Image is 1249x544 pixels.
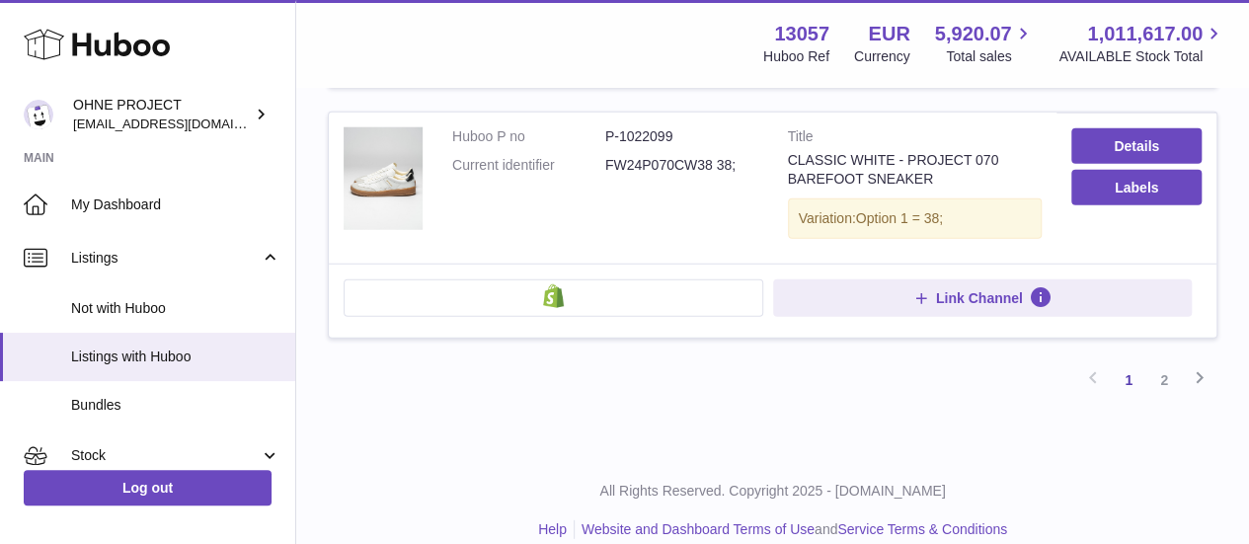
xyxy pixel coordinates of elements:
[1058,21,1225,66] a: 1,011,617.00 AVAILABLE Stock Total
[788,151,1043,189] div: CLASSIC WHITE - PROJECT 070 BAREFOOT SNEAKER
[452,156,605,175] dt: Current identifier
[312,482,1233,501] p: All Rights Reserved. Copyright 2025 - [DOMAIN_NAME]
[1146,362,1182,398] a: 2
[1071,128,1202,164] a: Details
[1111,362,1146,398] a: 1
[543,284,564,308] img: shopify-small.png
[71,446,260,465] span: Stock
[71,195,280,214] span: My Dashboard
[24,470,272,505] a: Log out
[788,198,1043,239] div: Variation:
[605,127,758,146] dd: P-1022099
[935,21,1012,47] span: 5,920.07
[71,299,280,318] span: Not with Huboo
[1087,21,1203,47] span: 1,011,617.00
[24,100,53,129] img: internalAdmin-13057@internal.huboo.com
[71,396,280,415] span: Bundles
[1058,47,1225,66] span: AVAILABLE Stock Total
[837,521,1007,537] a: Service Terms & Conditions
[763,47,829,66] div: Huboo Ref
[773,279,1193,317] button: Link Channel
[538,521,567,537] a: Help
[452,127,605,146] dt: Huboo P no
[774,21,829,47] strong: 13057
[868,21,909,47] strong: EUR
[935,21,1035,66] a: 5,920.07 Total sales
[856,210,943,226] span: Option 1 = 38;
[936,289,1023,307] span: Link Channel
[575,520,1007,539] li: and
[73,96,251,133] div: OHNE PROJECT
[344,127,423,230] img: CLASSIC WHITE - PROJECT 070 BAREFOOT SNEAKER
[854,47,910,66] div: Currency
[946,47,1034,66] span: Total sales
[73,116,290,131] span: [EMAIL_ADDRESS][DOMAIN_NAME]
[582,521,815,537] a: Website and Dashboard Terms of Use
[605,156,758,175] dd: FW24P070CW38 38;
[71,348,280,366] span: Listings with Huboo
[788,127,1043,151] strong: Title
[1071,170,1202,205] button: Labels
[71,249,260,268] span: Listings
